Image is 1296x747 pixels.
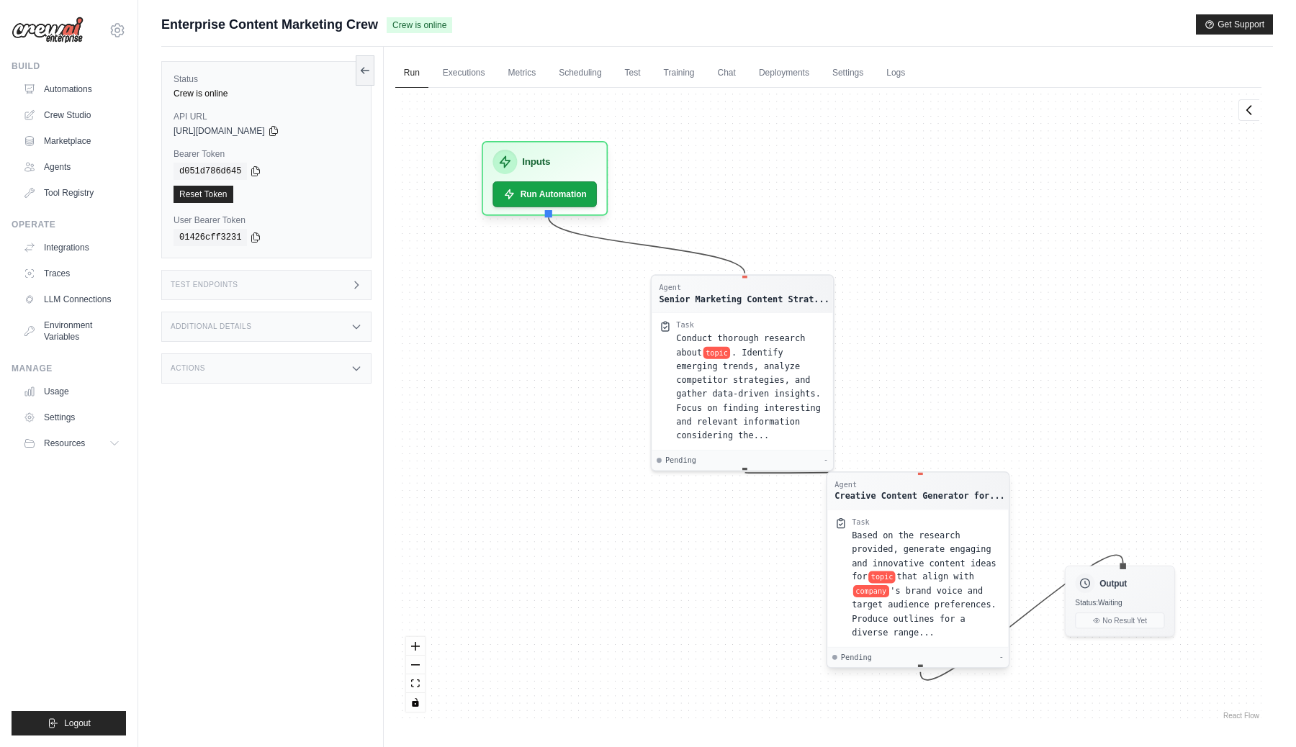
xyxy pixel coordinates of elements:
label: User Bearer Token [174,214,359,226]
a: Settings [824,58,872,89]
h3: Test Endpoints [171,281,238,289]
div: Agent [659,283,829,293]
a: Automations [17,78,126,101]
label: Status [174,73,359,85]
h3: Output [1099,577,1127,589]
div: Crew is online [174,88,359,99]
div: Creative Content Generator for {company} [834,489,1004,502]
span: [URL][DOMAIN_NAME] [174,125,265,137]
div: AgentCreative Content Generator for...TaskBased on the research provided, generate engaging and i... [826,474,1009,671]
span: topic [868,571,896,584]
span: Conduct thorough research about [676,333,805,357]
label: API URL [174,111,359,122]
label: Bearer Token [174,148,359,160]
div: Based on the research provided, generate engaging and innovative content ideas for {topic} that a... [852,528,1001,640]
div: Conduct thorough research about {topic}. Identify emerging trends, analyze competitor strategies,... [676,331,825,443]
a: Agents [17,155,126,178]
code: d051d786d645 [174,163,247,180]
div: Manage [12,363,126,374]
a: Settings [17,406,126,429]
h3: Additional Details [171,322,251,331]
button: Resources [17,432,126,455]
button: Run Automation [492,181,597,207]
div: Task [852,517,870,528]
span: Resources [44,438,85,449]
a: Environment Variables [17,314,126,348]
a: Tool Registry [17,181,126,204]
a: React Flow attribution [1223,712,1259,720]
span: 's brand voice and target audience preferences. Produce outlines for a diverse range... [852,586,996,638]
span: that align with [896,572,973,582]
h3: Inputs [522,155,550,169]
div: Task [676,320,694,330]
div: Operate [12,219,126,230]
div: - [824,456,828,466]
button: Get Support [1196,14,1273,35]
span: topic [703,346,731,358]
a: Scheduling [550,58,610,89]
a: Integrations [17,236,126,259]
g: Edge from 2d0a119f25c424674afe918231e5d88d to 5164f2e63b73d9f206622aa7a2d5fdd6 [744,472,920,473]
a: Chat [709,58,744,89]
button: fit view [406,674,425,693]
span: . Identify emerging trends, analyze competitor strategies, and gather data-driven insights. Focus... [676,347,821,440]
a: Traces [17,262,126,285]
div: Senior Marketing Content Strategist at {company} [659,293,829,305]
a: Crew Studio [17,104,126,127]
span: Status: Waiting [1075,599,1122,607]
span: Crew is online [387,17,452,33]
button: zoom out [406,656,425,674]
div: Agent [834,480,1004,490]
img: Logo [12,17,84,44]
button: Logout [12,711,126,735]
a: Logs [878,58,914,89]
g: Edge from 5164f2e63b73d9f206622aa7a2d5fdd6 to outputNode [920,555,1122,680]
div: InputsRun Automation [482,141,608,216]
a: Deployments [750,58,818,89]
span: company [853,585,889,597]
div: React Flow controls [406,637,425,712]
a: Marketplace [17,130,126,153]
a: Executions [434,58,494,89]
span: Pending [665,456,696,466]
span: Based on the research provided, generate engaging and innovative content ideas for [852,530,996,582]
span: Enterprise Content Marketing Crew [161,14,378,35]
code: 01426cff3231 [174,229,247,246]
div: Build [12,60,126,72]
a: Usage [17,380,126,403]
a: Reset Token [174,186,233,203]
button: zoom in [406,637,425,656]
g: Edge from inputsNode to 2d0a119f25c424674afe918231e5d88d [549,217,745,273]
a: Training [655,58,703,89]
a: LLM Connections [17,288,126,311]
a: Test [616,58,649,89]
span: Pending [841,653,872,663]
a: Metrics [500,58,545,89]
button: toggle interactivity [406,693,425,712]
div: OutputStatus:WaitingNo Result Yet [1065,566,1175,637]
div: - [999,653,1004,663]
span: Logout [64,717,91,729]
button: No Result Yet [1075,612,1164,628]
a: Run [395,58,428,89]
div: AgentSenior Marketing Content Strat...TaskConduct thorough research abouttopic. Identify emerging... [650,274,834,471]
h3: Actions [171,364,205,373]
